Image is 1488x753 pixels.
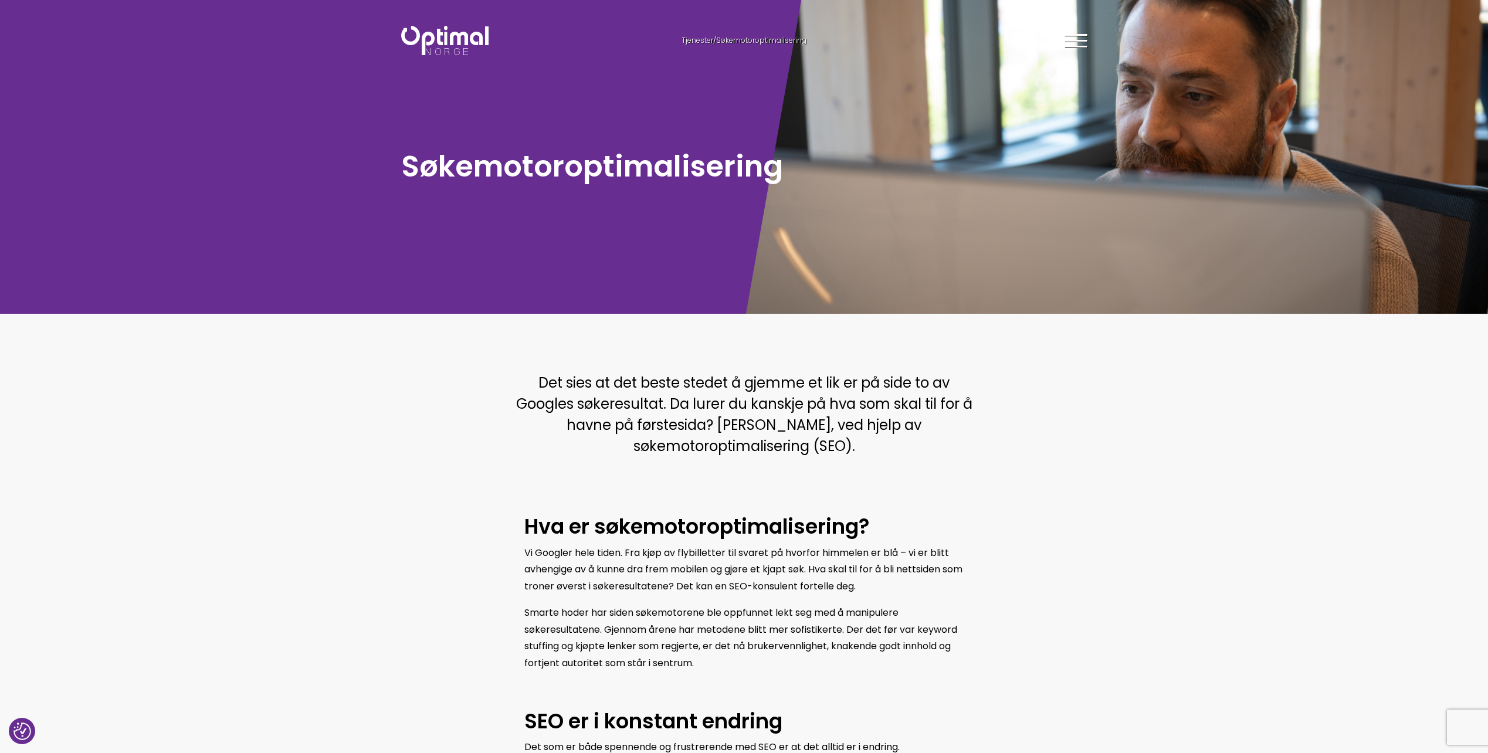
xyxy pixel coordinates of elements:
span: Det sies at det beste stedet å gjemme et lik er på side to av Googles søkeresultat. Da lurer du k... [516,373,972,456]
img: Revisit consent button [13,723,31,740]
span: Søkemotoroptimalisering [716,35,806,45]
span: Smarte hoder har siden søkemotorene ble oppfunnet lekt seg med å manipulere søkeresultatene. Gjen... [524,606,957,670]
img: Optimal Norge [401,26,489,55]
b: Hva er søkemotoroptimalisering? [524,512,870,541]
b: SEO er i konstant endring [524,707,782,735]
a: Tjenester [682,35,713,45]
h1: Søkemotoroptimalisering [401,147,783,185]
span: Vi Googler hele tiden. Fra kjøp av flybilletter til svaret på hvorfor himmelen er blå – vi er bli... [524,546,962,593]
button: Samtykkepreferanser [13,723,31,740]
div: / [636,36,853,46]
